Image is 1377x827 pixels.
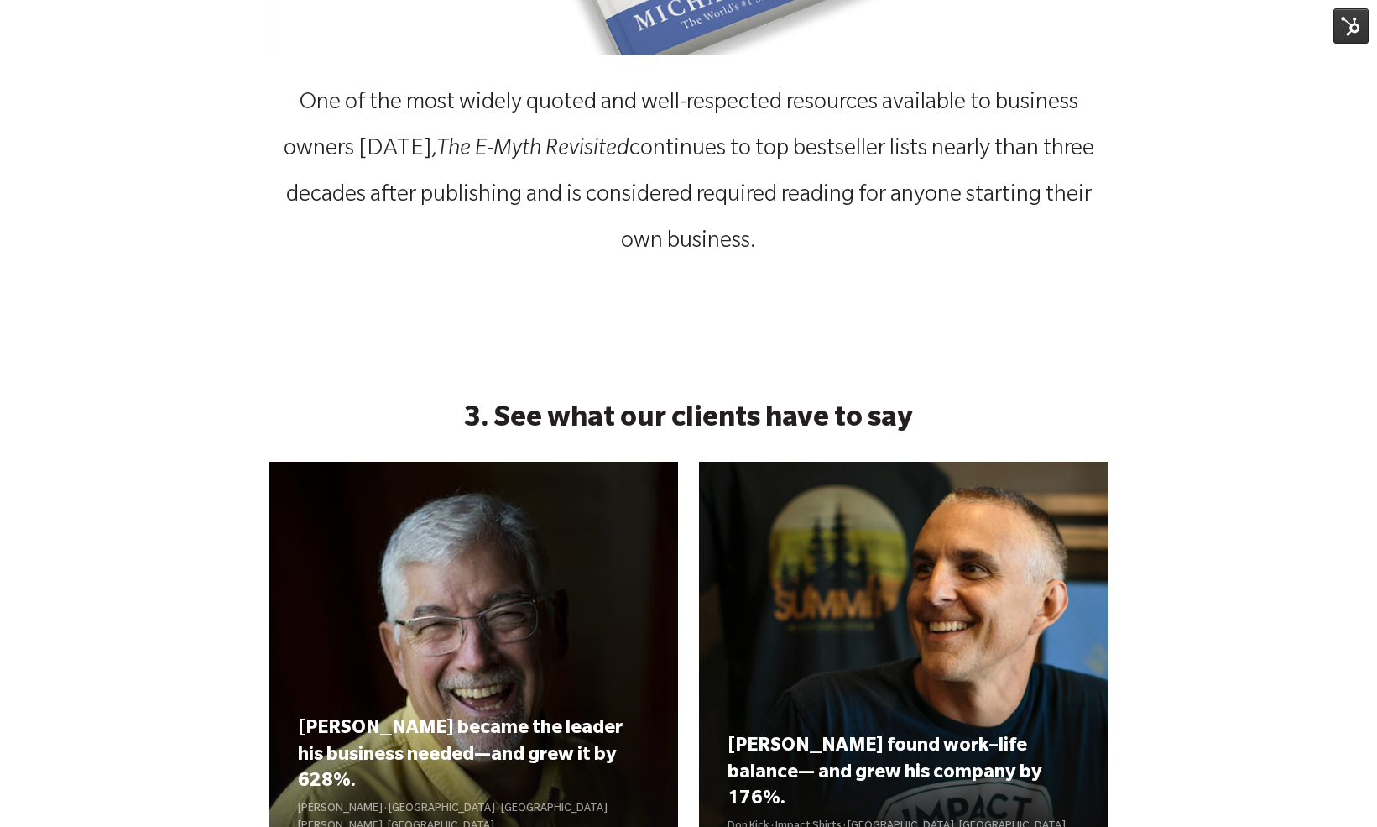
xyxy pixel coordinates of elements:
h3: [PERSON_NAME] became the leader his business needed—and grew it by 628%. [298,717,649,796]
h3: [PERSON_NAME] found work–life balance— and grew his company by 176%. [728,735,1079,814]
img: HubSpot Tools Menu Toggle [1333,8,1369,44]
i: The E-Myth Revisited [437,138,629,163]
span: One of the most widely quoted and well-respected resources available to business owners [DATE], c... [284,92,1094,255]
strong: 3. See what our clients have to say [464,406,913,436]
